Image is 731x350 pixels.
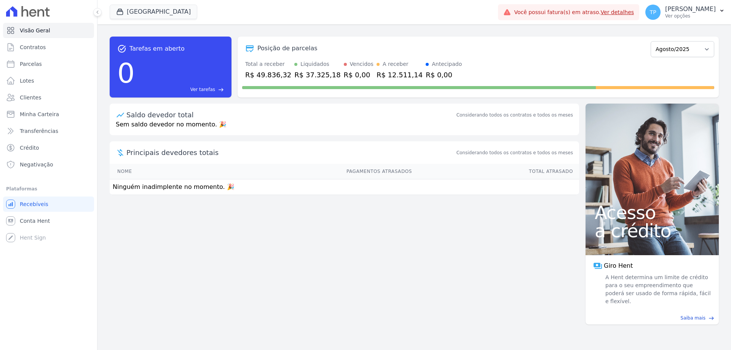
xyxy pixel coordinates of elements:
[412,164,579,179] th: Total Atrasado
[20,217,50,225] span: Conta Hent
[639,2,731,23] button: TP [PERSON_NAME] Ver opções
[20,60,42,68] span: Parcelas
[3,157,94,172] a: Negativação
[709,315,714,321] span: east
[245,70,291,80] div: R$ 49.836,32
[20,144,39,152] span: Crédito
[20,77,34,85] span: Lotes
[3,40,94,55] a: Contratos
[514,8,634,16] span: Você possui fatura(s) em atraso.
[20,94,41,101] span: Clientes
[20,27,50,34] span: Visão Geral
[665,13,716,19] p: Ver opções
[110,5,197,19] button: [GEOGRAPHIC_DATA]
[117,44,126,53] span: task_alt
[3,197,94,212] a: Recebíveis
[20,110,59,118] span: Minha Carteira
[590,315,714,321] a: Saiba mais east
[3,90,94,105] a: Clientes
[110,164,193,179] th: Nome
[377,70,423,80] div: R$ 12.511,14
[129,44,185,53] span: Tarefas em aberto
[604,261,633,270] span: Giro Hent
[680,315,705,321] span: Saiba mais
[3,123,94,139] a: Transferências
[6,184,91,193] div: Plataformas
[665,5,716,13] p: [PERSON_NAME]
[245,60,291,68] div: Total a receber
[20,200,48,208] span: Recebíveis
[595,203,710,222] span: Acesso
[20,127,58,135] span: Transferências
[3,140,94,155] a: Crédito
[294,70,340,80] div: R$ 37.325,18
[20,43,46,51] span: Contratos
[126,110,455,120] div: Saldo devedor total
[190,86,215,93] span: Ver tarefas
[3,107,94,122] a: Minha Carteira
[383,60,409,68] div: A receber
[650,10,656,15] span: TP
[601,9,634,15] a: Ver detalhes
[3,73,94,88] a: Lotes
[117,53,135,93] div: 0
[595,222,710,240] span: a crédito
[300,60,329,68] div: Liquidados
[344,70,373,80] div: R$ 0,00
[126,147,455,158] span: Principais devedores totais
[110,179,579,195] td: Ninguém inadimplente no momento. 🎉
[218,87,224,93] span: east
[3,23,94,38] a: Visão Geral
[193,164,412,179] th: Pagamentos Atrasados
[456,149,573,156] span: Considerando todos os contratos e todos os meses
[110,120,579,135] p: Sem saldo devedor no momento. 🎉
[426,70,462,80] div: R$ 0,00
[138,86,224,93] a: Ver tarefas east
[3,56,94,72] a: Parcelas
[604,273,711,305] span: A Hent determina um limite de crédito para o seu empreendimento que poderá ser usado de forma ráp...
[350,60,373,68] div: Vencidos
[432,60,462,68] div: Antecipado
[456,112,573,118] div: Considerando todos os contratos e todos os meses
[257,44,318,53] div: Posição de parcelas
[3,213,94,229] a: Conta Hent
[20,161,53,168] span: Negativação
